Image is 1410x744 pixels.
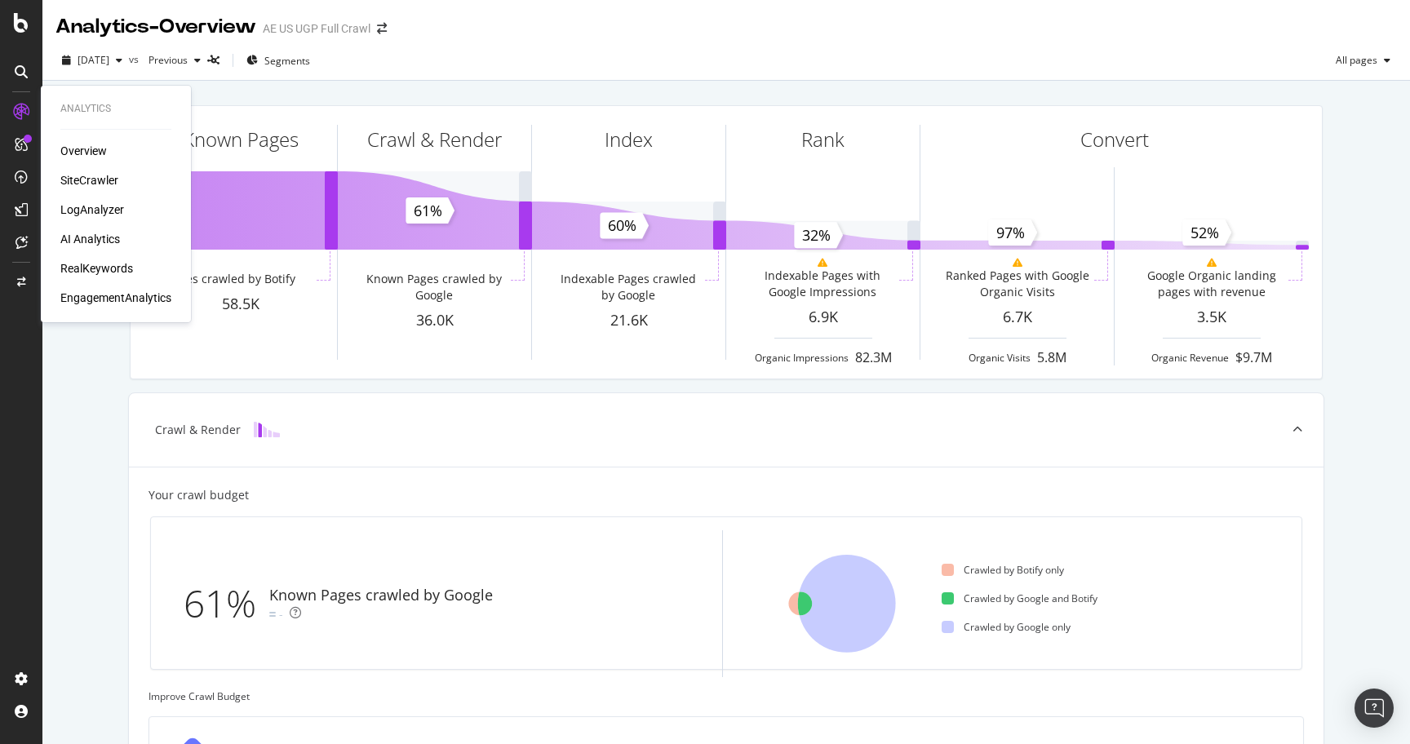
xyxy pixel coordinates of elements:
[263,20,370,37] div: AE US UGP Full Crawl
[142,53,188,67] span: Previous
[240,47,317,73] button: Segments
[749,268,895,300] div: Indexable Pages with Google Impressions
[269,612,276,617] img: Equal
[942,591,1097,605] div: Crawled by Google and Botify
[377,23,387,34] div: arrow-right-arrow-left
[149,689,1304,703] div: Improve Crawl Budget
[155,422,241,438] div: Crawl & Render
[55,13,256,41] div: Analytics - Overview
[755,351,849,365] div: Organic Impressions
[149,487,249,503] div: Your crawl budget
[144,294,337,315] div: 58.5K
[1355,689,1394,728] div: Open Intercom Messenger
[801,126,845,153] div: Rank
[942,620,1071,634] div: Crawled by Google only
[60,172,118,188] a: SiteCrawler
[555,271,701,303] div: Indexable Pages crawled by Google
[338,310,531,331] div: 36.0K
[605,126,653,153] div: Index
[1329,47,1397,73] button: All pages
[269,585,493,606] div: Known Pages crawled by Google
[1329,53,1377,67] span: All pages
[60,231,120,247] a: AI Analytics
[942,563,1064,577] div: Crawled by Botify only
[532,310,725,331] div: 21.6K
[60,102,171,116] div: Analytics
[855,348,892,367] div: 82.3M
[55,47,129,73] button: [DATE]
[726,307,920,328] div: 6.9K
[183,126,299,153] div: Known Pages
[367,126,502,153] div: Crawl & Render
[129,52,142,66] span: vs
[264,54,310,68] span: Segments
[166,271,295,287] div: Pages crawled by Botify
[184,577,269,631] div: 61%
[279,606,283,622] div: -
[254,422,280,437] img: block-icon
[361,271,507,303] div: Known Pages crawled by Google
[78,53,109,67] span: 2025 Oct. 3rd
[60,143,107,159] a: Overview
[60,260,133,277] a: RealKeywords
[142,47,207,73] button: Previous
[60,201,124,218] a: LogAnalyzer
[60,290,171,306] a: EngagementAnalytics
